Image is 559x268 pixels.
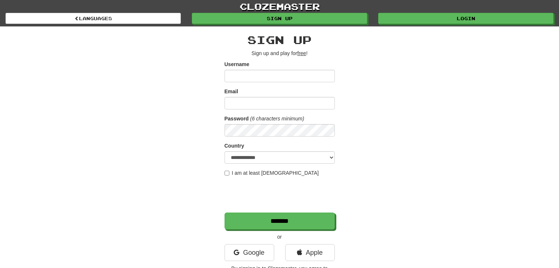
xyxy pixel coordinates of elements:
em: (6 characters minimum) [250,116,304,122]
u: free [297,50,306,56]
a: Apple [285,244,335,261]
label: I am at least [DEMOGRAPHIC_DATA] [225,169,319,177]
a: Google [225,244,274,261]
a: Login [378,13,553,24]
input: I am at least [DEMOGRAPHIC_DATA] [225,171,229,175]
a: Sign up [192,13,367,24]
label: Email [225,88,238,95]
label: Username [225,61,250,68]
label: Password [225,115,249,122]
a: Languages [6,13,181,24]
iframe: reCAPTCHA [225,180,336,209]
h2: Sign up [225,34,335,46]
p: Sign up and play for ! [225,50,335,57]
p: or [225,233,335,240]
label: Country [225,142,244,149]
